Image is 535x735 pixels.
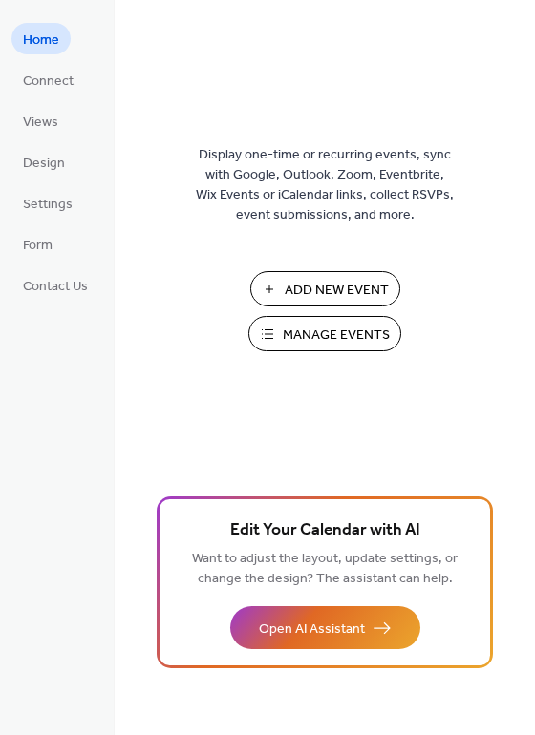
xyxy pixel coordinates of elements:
span: Contact Us [23,277,88,297]
a: Form [11,228,64,260]
span: Manage Events [283,325,390,346]
span: Display one-time or recurring events, sync with Google, Outlook, Zoom, Eventbrite, Wix Events or ... [196,145,454,225]
a: Home [11,23,71,54]
button: Open AI Assistant [230,606,420,649]
button: Add New Event [250,271,400,306]
button: Manage Events [248,316,401,351]
a: Connect [11,64,85,95]
a: Design [11,146,76,178]
span: Connect [23,72,74,92]
span: Views [23,113,58,133]
span: Settings [23,195,73,215]
span: Add New Event [285,281,389,301]
span: Open AI Assistant [259,619,365,640]
span: Form [23,236,53,256]
span: Design [23,154,65,174]
a: Contact Us [11,269,99,301]
a: Views [11,105,70,136]
a: Settings [11,187,84,219]
span: Want to adjust the layout, update settings, or change the design? The assistant can help. [192,546,458,592]
span: Home [23,31,59,51]
span: Edit Your Calendar with AI [230,517,420,544]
